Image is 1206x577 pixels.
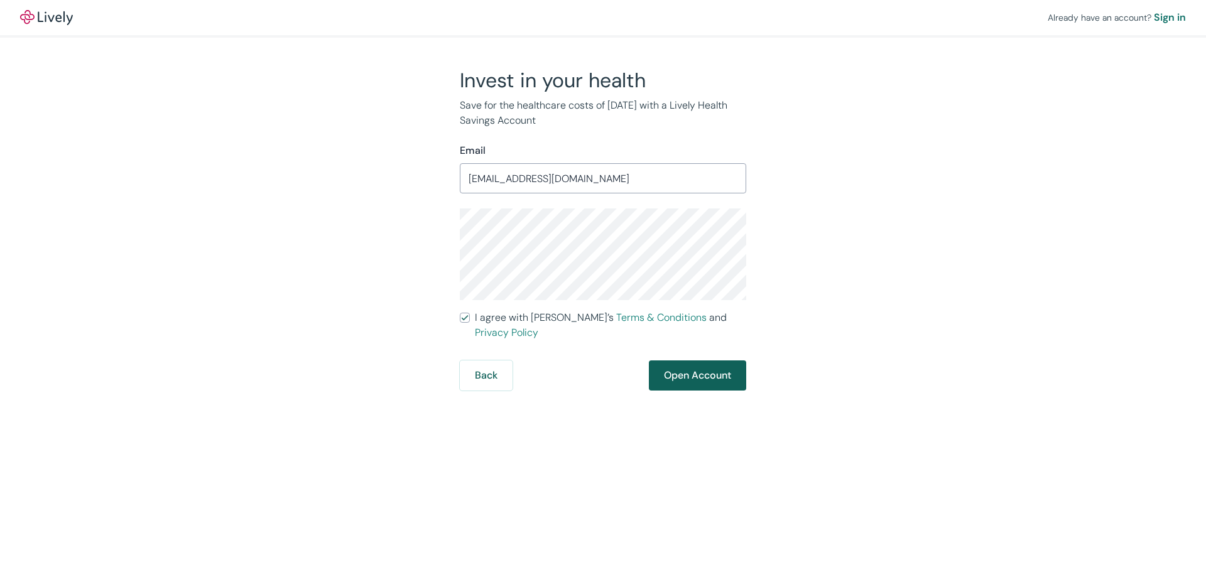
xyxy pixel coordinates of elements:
a: Privacy Policy [475,326,538,339]
label: Email [460,143,486,158]
button: Back [460,360,513,391]
div: Already have an account? [1048,10,1186,25]
h2: Invest in your health [460,68,746,93]
a: Sign in [1154,10,1186,25]
a: LivelyLively [20,10,73,25]
span: I agree with [PERSON_NAME]’s and [475,310,746,340]
img: Lively [20,10,73,25]
a: Terms & Conditions [616,311,707,324]
button: Open Account [649,360,746,391]
p: Save for the healthcare costs of [DATE] with a Lively Health Savings Account [460,98,746,128]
